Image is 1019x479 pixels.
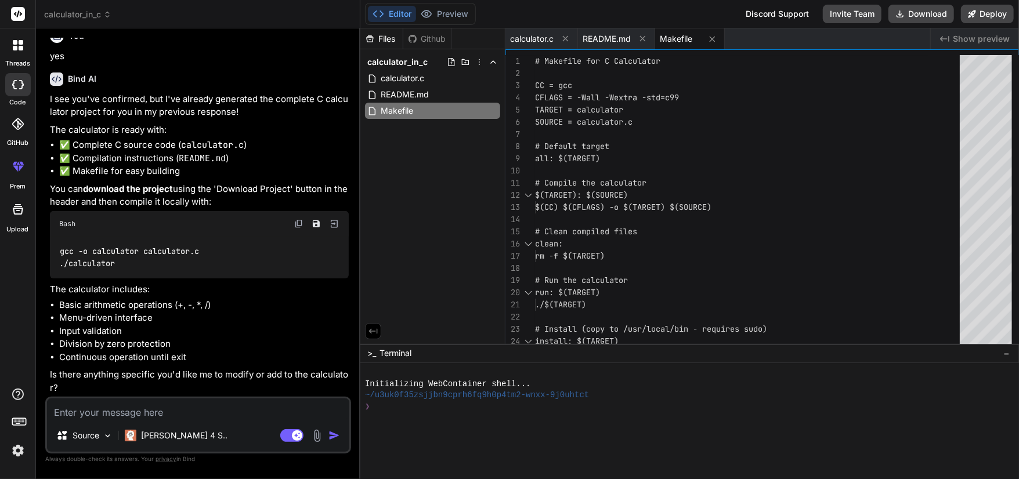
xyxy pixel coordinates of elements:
[535,92,679,103] span: CFLAGS = -Wall -Wextra -std=c99
[888,5,954,23] button: Download
[535,80,572,90] span: CC = gcc
[505,274,520,286] div: 19
[505,165,520,177] div: 10
[50,50,349,63] p: yes
[505,128,520,140] div: 7
[535,104,623,115] span: TARGET = calculator
[181,139,244,151] code: calculator.c
[953,33,1010,45] span: Show preview
[535,336,619,346] span: install: $(TARGET)
[505,177,520,189] div: 11
[505,213,520,226] div: 14
[660,33,692,45] span: Makefile
[59,338,349,351] li: Division by zero protection
[505,250,520,262] div: 17
[505,67,520,79] div: 2
[535,202,711,212] span: $(CC) $(CFLAGS) -o $(TARGET) $(SOURCE)
[535,141,609,151] span: # Default target
[368,6,416,22] button: Editor
[505,238,520,250] div: 16
[59,219,75,228] span: Bash
[294,219,303,228] img: copy
[505,335,520,347] div: 24
[59,165,349,178] li: ✅ Makefile for easy building
[8,441,28,460] img: settings
[521,189,536,201] div: Click to collapse the range.
[50,283,349,296] p: The calculator includes:
[141,430,227,441] p: [PERSON_NAME] 4 S..
[44,9,111,20] span: calculator_in_c
[535,190,628,200] span: $(TARGET): $(SOURCE)
[505,55,520,67] div: 1
[59,152,349,165] li: ✅ Compilation instructions ( )
[7,224,29,234] label: Upload
[535,287,600,297] span: run: $(TARGET)
[45,453,351,465] p: Always double-check its answers. Your in Bind
[505,262,520,274] div: 18
[505,286,520,299] div: 20
[505,104,520,116] div: 5
[50,368,349,394] p: Is there anything specific you'd like me to modify or add to the calculator?
[59,311,349,325] li: Menu-driven interface
[365,401,370,412] span: ❯
[505,79,520,92] div: 3
[521,286,536,299] div: Click to collapse the range.
[505,323,520,335] div: 23
[505,189,520,201] div: 12
[535,251,605,261] span: rm -f $(TARGET)
[535,324,767,334] span: # Install (copy to /usr/local/bin - requires sudo)
[156,455,176,462] span: privacy
[510,33,554,45] span: calculator.c
[329,219,339,229] img: Open in Browser
[59,139,349,152] li: ✅ Complete C source code ( )
[10,182,26,191] label: prem
[535,153,600,164] span: all: $(TARGET)
[1003,347,1010,359] span: −
[83,183,173,194] strong: download the project
[380,88,430,101] span: README.md
[535,117,633,127] span: SOURCE = calculator.c
[310,429,324,442] img: attachment
[505,92,520,104] div: 4
[125,430,136,441] img: Claude 4 Sonnet
[367,56,428,68] span: calculator_in_c
[505,153,520,165] div: 9
[367,347,376,359] span: >_
[360,33,403,45] div: Files
[505,226,520,238] div: 15
[535,226,637,237] span: # Clean compiled files
[416,6,473,22] button: Preview
[50,124,349,137] p: The calculator is ready with:
[403,33,451,45] div: Github
[505,299,520,311] div: 21
[535,238,563,249] span: clean:
[961,5,1014,23] button: Deploy
[50,183,349,209] p: You can using the 'Download Project' button in the header and then compile it locally with:
[50,93,349,119] p: I see you've confirmed, but I've already generated the complete C calculator project for you in m...
[380,104,414,118] span: Makefile
[59,299,349,312] li: Basic arithmetic operations (+, -, *, /)
[308,216,324,232] button: Save file
[5,59,30,68] label: threads
[505,311,520,323] div: 22
[535,299,586,310] span: ./$(TARGET)
[7,138,28,148] label: GitHub
[380,347,411,359] span: Terminal
[535,177,646,188] span: # Compile the calculator
[823,5,881,23] button: Invite Team
[505,116,520,128] div: 6
[505,140,520,153] div: 8
[365,379,531,390] span: Initializing WebContainer shell...
[505,201,520,213] div: 13
[1001,344,1012,362] button: −
[380,71,425,85] span: calculator.c
[535,56,660,66] span: # Makefile for C Calculator
[583,33,631,45] span: README.md
[739,5,816,23] div: Discord Support
[521,238,536,250] div: Click to collapse the range.
[73,430,99,441] p: Source
[59,325,349,338] li: Input validation
[328,430,340,441] img: icon
[10,97,26,107] label: code
[365,390,589,401] span: ~/u3uk0f35zsjjbn9cprh6fq9h0p4tm2-wnxx-9j0uhtct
